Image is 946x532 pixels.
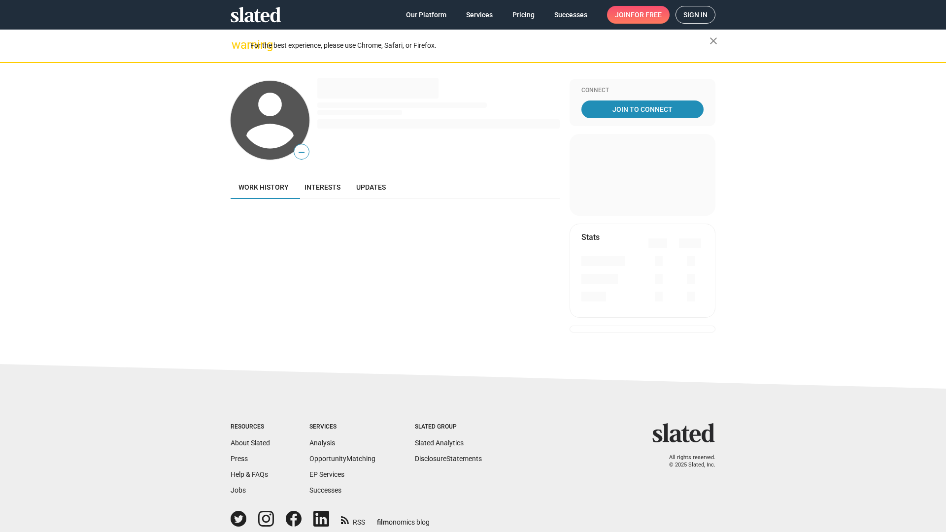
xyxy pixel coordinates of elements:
span: Our Platform [406,6,446,24]
mat-icon: warning [232,39,243,51]
a: Our Platform [398,6,454,24]
span: film [377,518,389,526]
div: For the best experience, please use Chrome, Safari, or Firefox. [250,39,709,52]
a: filmonomics blog [377,510,430,527]
span: for free [631,6,662,24]
span: Pricing [512,6,535,24]
span: Join [615,6,662,24]
div: Services [309,423,375,431]
a: Interests [297,175,348,199]
span: Updates [356,183,386,191]
mat-card-title: Stats [581,232,600,242]
mat-icon: close [708,35,719,47]
div: Slated Group [415,423,482,431]
a: Press [231,455,248,463]
span: Sign in [683,6,708,23]
a: Services [458,6,501,24]
a: EP Services [309,470,344,478]
a: About Slated [231,439,270,447]
a: Help & FAQs [231,470,268,478]
a: Pricing [505,6,542,24]
a: Slated Analytics [415,439,464,447]
a: Sign in [676,6,715,24]
span: Work history [238,183,289,191]
span: Successes [554,6,587,24]
a: DisclosureStatements [415,455,482,463]
div: Resources [231,423,270,431]
a: Successes [309,486,341,494]
a: Successes [546,6,595,24]
a: Join To Connect [581,100,704,118]
a: Jobs [231,486,246,494]
a: RSS [341,512,365,527]
span: Join To Connect [583,100,702,118]
a: Joinfor free [607,6,670,24]
a: OpportunityMatching [309,455,375,463]
a: Updates [348,175,394,199]
span: Services [466,6,493,24]
a: Analysis [309,439,335,447]
a: Work history [231,175,297,199]
span: — [294,146,309,159]
span: Interests [304,183,340,191]
div: Connect [581,87,704,95]
p: All rights reserved. © 2025 Slated, Inc. [659,454,715,468]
